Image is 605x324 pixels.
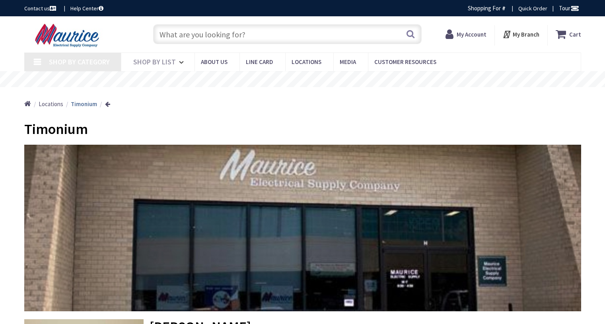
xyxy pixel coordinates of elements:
span: Shop By List [133,57,176,66]
a: Cart [556,27,581,41]
span: Customer Resources [374,58,436,66]
a: Contact us [24,4,58,12]
span: Tour [559,4,579,12]
a: Locations [39,100,63,108]
span: Shop By Category [49,57,110,66]
span: About us [201,58,228,66]
span: Media [340,58,356,66]
span: Shopping For [468,4,501,12]
strong: # [502,4,506,12]
strong: My Account [457,31,486,38]
div: My Branch [502,27,539,41]
img: mauric_location_12.jpg [24,145,581,311]
rs-layer: Free Same Day Pickup at 15 Locations [230,75,375,84]
a: My Account [445,27,486,41]
strong: Cart [569,27,581,41]
span: Timonium [24,120,88,138]
strong: Timonium [71,100,97,108]
span: Line Card [246,58,273,66]
span: Locations [292,58,321,66]
input: What are you looking for? [153,24,422,44]
img: Maurice Electrical Supply Company [24,23,112,48]
strong: My Branch [513,31,539,38]
a: Help Center [70,4,103,12]
a: Quick Order [518,4,547,12]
